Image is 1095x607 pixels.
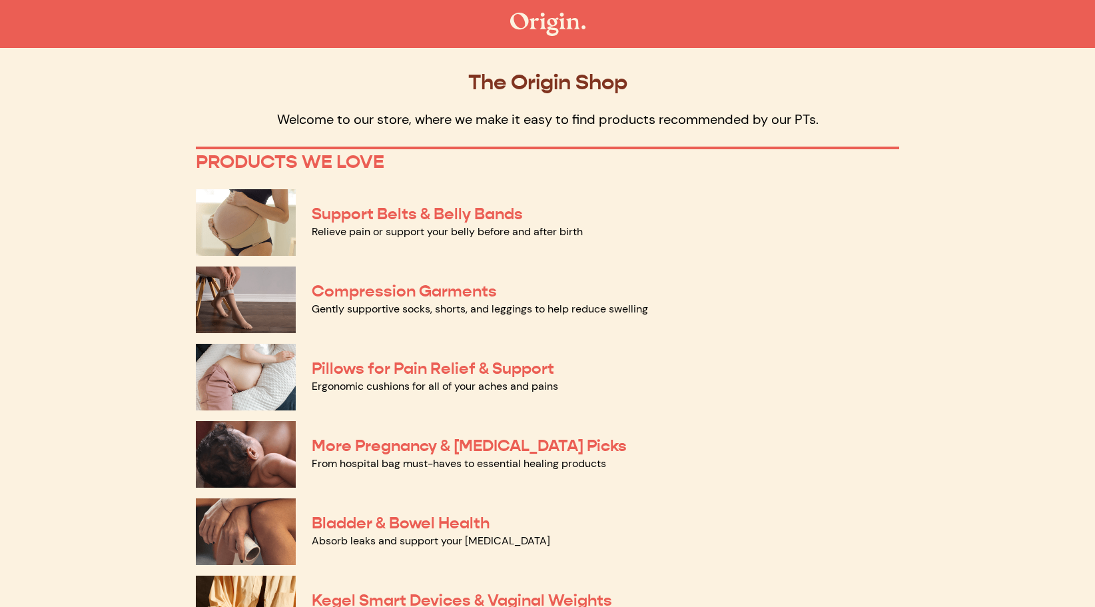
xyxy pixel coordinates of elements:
[510,13,585,36] img: The Origin Shop
[312,302,648,316] a: Gently supportive socks, shorts, and leggings to help reduce swelling
[312,379,558,393] a: Ergonomic cushions for all of your aches and pains
[312,358,554,378] a: Pillows for Pain Relief & Support
[312,534,550,548] a: Absorb leaks and support your [MEDICAL_DATA]
[312,225,583,239] a: Relieve pain or support your belly before and after birth
[196,421,296,488] img: More Pregnancy & Postpartum Picks
[312,204,523,224] a: Support Belts & Belly Bands
[196,69,899,95] p: The Origin Shop
[312,456,606,470] a: From hospital bag must-haves to essential healing products
[312,281,497,301] a: Compression Garments
[312,513,490,533] a: Bladder & Bowel Health
[196,111,899,128] p: Welcome to our store, where we make it easy to find products recommended by our PTs.
[196,344,296,410] img: Pillows for Pain Relief & Support
[196,498,296,565] img: Bladder & Bowel Health
[312,436,627,456] a: More Pregnancy & [MEDICAL_DATA] Picks
[196,267,296,333] img: Compression Garments
[196,189,296,256] img: Support Belts & Belly Bands
[196,151,899,173] p: PRODUCTS WE LOVE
